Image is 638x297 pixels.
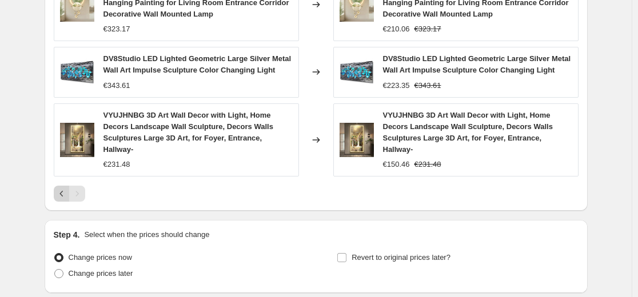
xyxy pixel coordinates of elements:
[54,186,85,202] nav: Pagination
[60,123,94,157] img: 51ZWUVv52VL_80x.jpg
[383,80,410,91] div: €223.35
[352,253,450,262] span: Revert to original prices later?
[69,269,133,278] span: Change prices later
[414,159,441,170] strike: €231.48
[414,23,441,35] strike: €323.17
[383,159,410,170] div: €150.46
[340,55,374,89] img: 51heAcIXytL_80x.jpg
[60,55,94,89] img: 51heAcIXytL_80x.jpg
[383,54,571,74] span: DV8Studio LED Lighted Geometric Large Silver Metal Wall Art Impulse Sculpture Color Changing Light
[54,186,70,202] button: Previous
[84,229,209,240] p: Select when the prices should change
[103,54,292,74] span: DV8Studio LED Lighted Geometric Large Silver Metal Wall Art Impulse Sculpture Color Changing Light
[103,111,273,154] span: VYUJHNBG 3D Art Wall Decor with Light, Home Decors Landscape Wall Sculpture, Decors Walls Sculptu...
[103,80,130,91] div: €343.61
[103,23,130,35] div: €323.17
[414,80,441,91] strike: €343.61
[54,229,80,240] h2: Step 4.
[340,123,374,157] img: 51ZWUVv52VL_80x.jpg
[383,111,553,154] span: VYUJHNBG 3D Art Wall Decor with Light, Home Decors Landscape Wall Sculpture, Decors Walls Sculptu...
[383,23,410,35] div: €210.06
[103,159,130,170] div: €231.48
[69,253,132,262] span: Change prices now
